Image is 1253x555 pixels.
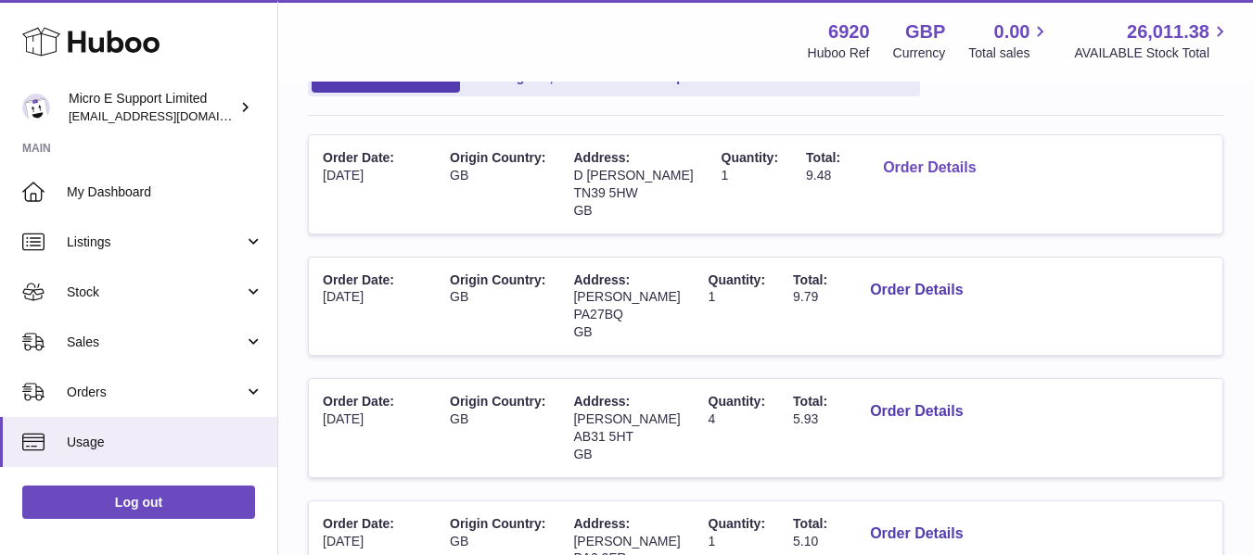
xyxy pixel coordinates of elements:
strong: 6920 [828,19,870,44]
span: 5.93 [793,411,818,426]
span: Order Date: [323,394,394,409]
span: Stock [67,284,244,301]
strong: GBP [905,19,945,44]
span: [PERSON_NAME] [573,411,680,426]
button: Order Details [855,271,978,309]
span: GB [573,447,592,461]
span: Origin Country: [450,272,545,287]
a: 26,011.38 AVAILABLE Stock Total [1074,19,1231,62]
span: My Dashboard [67,183,263,201]
span: Quantity: [709,516,765,531]
span: Orders [67,384,244,401]
span: D [PERSON_NAME] [573,168,693,183]
span: Total: [806,150,840,165]
span: Address: [573,394,630,409]
span: [EMAIL_ADDRESS][DOMAIN_NAME] [69,108,273,123]
td: 4 [695,379,779,477]
td: [DATE] [309,258,408,356]
span: 26,011.38 [1127,19,1209,44]
span: [PERSON_NAME] [573,289,680,304]
span: Address: [573,516,630,531]
span: Order Date: [323,516,394,531]
span: Address: [573,272,630,287]
span: Order Date: [323,150,394,165]
span: PA27BQ [573,307,622,322]
td: 1 [695,258,779,356]
a: 0.00 Total sales [968,19,1051,62]
span: Quantity: [709,272,765,287]
span: GB [573,324,592,339]
span: 5.10 [793,534,818,549]
span: TN39 5HW [573,185,637,200]
span: Origin Country: [450,394,545,409]
span: Sales [67,334,244,351]
td: GB [436,258,559,356]
img: contact@micropcsupport.com [22,94,50,121]
span: AB31 5HT [573,429,633,444]
div: Micro E Support Limited [69,90,236,125]
td: [DATE] [309,379,408,477]
span: Total: [793,394,827,409]
button: Order Details [855,393,978,431]
span: 9.48 [806,168,831,183]
span: Origin Country: [450,150,545,165]
td: 1 [708,135,792,233]
span: AVAILABLE Stock Total [1074,44,1231,62]
div: Currency [893,44,946,62]
span: Total sales [968,44,1051,62]
span: GB [573,203,592,218]
td: [DATE] [309,135,408,233]
span: Usage [67,434,263,451]
span: Quantity: [722,150,778,165]
span: Order Date: [323,272,394,287]
span: [PERSON_NAME] [573,534,680,549]
span: Total: [793,272,827,287]
td: GB [436,379,559,477]
td: GB [436,135,559,233]
span: Listings [67,233,244,251]
span: 0.00 [994,19,1030,44]
span: 9.79 [793,289,818,304]
span: Total: [793,516,827,531]
button: Order Details [868,149,991,187]
span: Quantity: [709,394,765,409]
div: Huboo Ref [808,44,870,62]
span: Address: [573,150,630,165]
button: Order Details [855,515,978,553]
span: Origin Country: [450,516,545,531]
a: Log out [22,486,255,519]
